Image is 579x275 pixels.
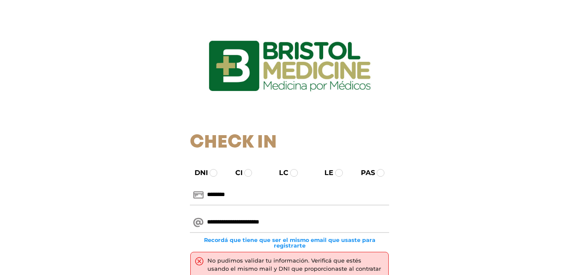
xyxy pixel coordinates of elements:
label: LE [317,168,333,178]
small: Recordá que tiene que ser el mismo email que usaste para registrarte [190,237,389,248]
img: logo_ingresarbristol.jpg [174,10,405,122]
h1: Check In [190,132,389,154]
label: LC [271,168,288,178]
label: CI [228,168,243,178]
label: PAS [353,168,375,178]
label: DNI [187,168,208,178]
